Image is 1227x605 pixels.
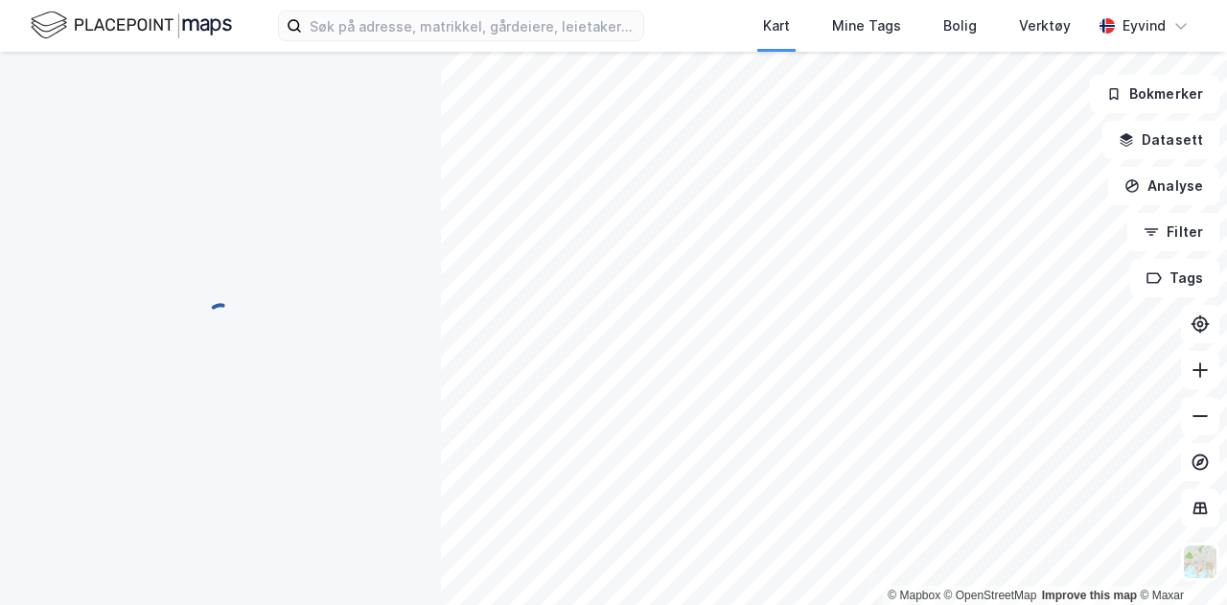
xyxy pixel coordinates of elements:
button: Analyse [1108,167,1219,205]
iframe: Chat Widget [1131,513,1227,605]
img: spinner.a6d8c91a73a9ac5275cf975e30b51cfb.svg [205,302,236,333]
img: logo.f888ab2527a4732fd821a326f86c7f29.svg [31,9,232,42]
div: Bolig [943,14,977,37]
a: OpenStreetMap [944,589,1037,602]
button: Tags [1130,259,1219,297]
button: Bokmerker [1090,75,1219,113]
div: Kontrollprogram for chat [1131,513,1227,605]
a: Mapbox [888,589,940,602]
div: Kart [763,14,790,37]
button: Datasett [1102,121,1219,159]
input: Søk på adresse, matrikkel, gårdeiere, leietakere eller personer [302,12,643,40]
div: Verktøy [1019,14,1071,37]
button: Filter [1127,213,1219,251]
div: Eyvind [1123,14,1166,37]
div: Mine Tags [832,14,901,37]
a: Improve this map [1042,589,1137,602]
